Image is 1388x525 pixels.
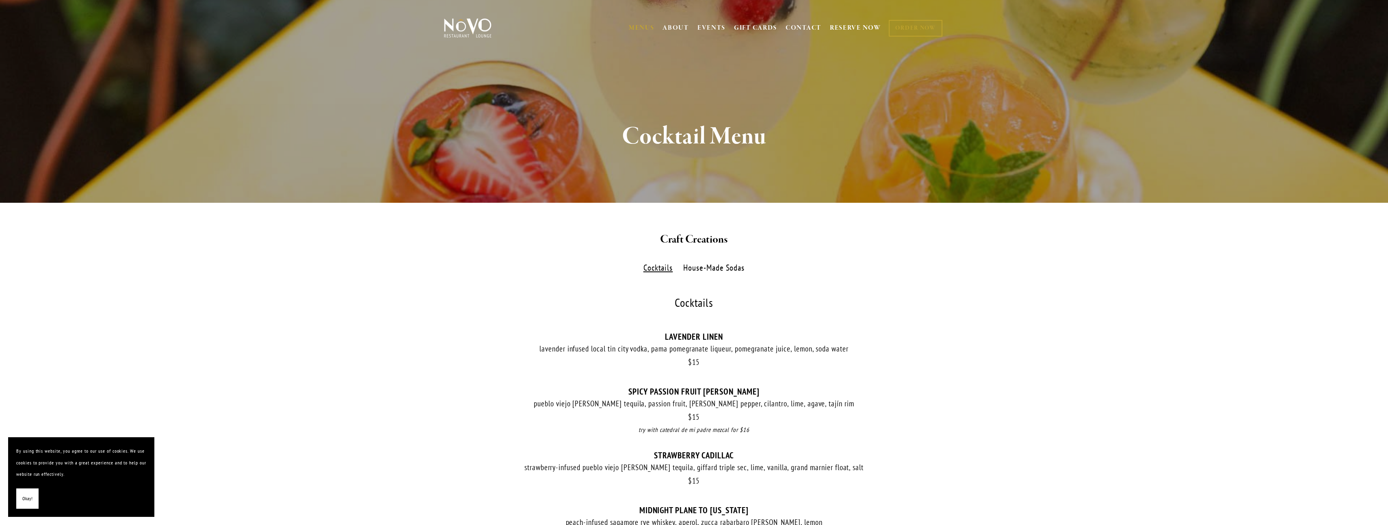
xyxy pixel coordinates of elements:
[830,20,881,36] a: RESERVE NOW
[442,399,946,409] div: pueblo viejo [PERSON_NAME] tequila, passion fruit, [PERSON_NAME] pepper, cilantro, lime, agave, t...
[442,358,946,367] div: 15
[442,412,946,422] div: 15
[442,505,946,515] div: MIDNIGHT PLANE TO [US_STATE]
[442,450,946,460] div: STRAWBERRY CADILLAC
[8,437,154,517] section: Cookie banner
[688,476,692,486] span: $
[442,476,946,486] div: 15
[16,488,39,509] button: Okay!
[734,20,777,36] a: GIFT CARDS
[442,425,946,435] div: try with catedral de mi padre mezcal for $16
[442,386,946,397] div: SPICY PASSION FRUIT [PERSON_NAME]
[457,231,931,248] h2: Craft Creations
[442,462,946,473] div: strawberry-infused pueblo viejo [PERSON_NAME] tequila, giffard triple sec, lime, vanilla, grand m...
[442,332,946,342] div: LAVENDER LINEN
[16,445,146,480] p: By using this website, you agree to our use of cookies. We use cookies to provide you with a grea...
[442,18,493,38] img: Novo Restaurant &amp; Lounge
[22,493,32,505] span: Okay!
[786,20,821,36] a: CONTACT
[457,124,931,150] h1: Cocktail Menu
[442,297,946,309] div: Cocktails
[688,357,692,367] span: $
[663,24,689,32] a: ABOUT
[688,412,692,422] span: $
[442,344,946,354] div: lavender infused local tin city vodka, pama pomegranate liqueur, pomegranate juice, lemon, soda w...
[679,262,749,274] label: House-Made Sodas
[639,262,677,274] label: Cocktails
[889,20,942,37] a: ORDER NOW
[697,24,725,32] a: EVENTS
[629,24,654,32] a: MENUS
